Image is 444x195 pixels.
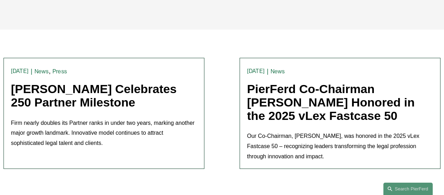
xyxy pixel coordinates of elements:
[53,68,67,75] a: Press
[383,183,433,195] a: Search this site
[11,68,29,74] time: [DATE]
[49,67,51,75] span: ,
[247,131,433,162] p: Our Co-Chairman, [PERSON_NAME], was honored in the 2025 vLex Fastcase 50 – recognizing leaders tr...
[11,82,177,109] a: [PERSON_NAME] Celebrates 250 Partner Milestone
[11,118,197,148] p: Firm nearly doubles its Partner ranks in under two years, marking another major growth landmark. ...
[247,82,415,122] a: PierFerd Co-Chairman [PERSON_NAME] Honored in the 2025 vLex Fastcase 50
[247,68,265,74] time: [DATE]
[271,68,285,75] a: News
[35,68,49,75] a: News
